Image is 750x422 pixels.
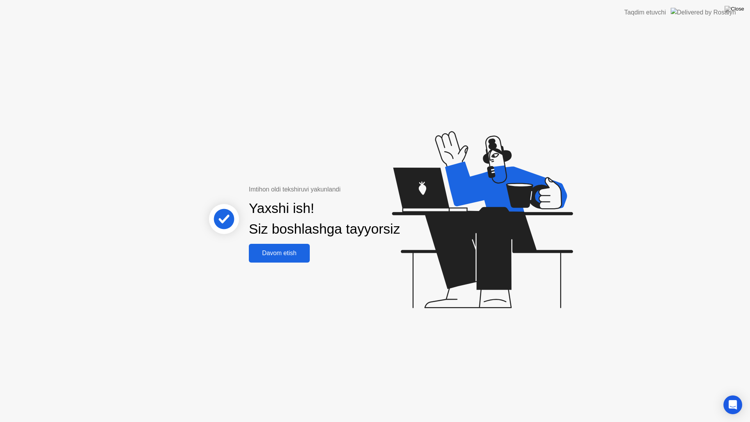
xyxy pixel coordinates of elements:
img: Delivered by Rosalyn [671,8,736,17]
div: Davom etish [251,250,307,257]
div: Imtihon oldi tekshiruvi yakunlandi [249,185,410,194]
div: Open Intercom Messenger [723,395,742,414]
div: Yaxshi ish! Siz boshlashga tayyorsiz [249,198,400,240]
div: Taqdim etuvchi [624,8,666,17]
img: Close [725,6,744,12]
button: Davom etish [249,244,310,263]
